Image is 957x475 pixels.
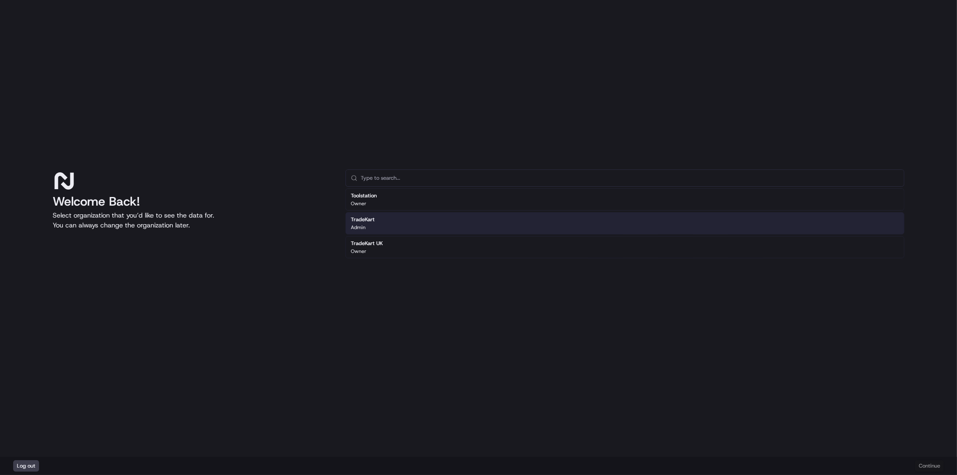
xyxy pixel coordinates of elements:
[351,192,377,199] h2: Toolstation
[351,224,366,231] p: Admin
[351,216,375,223] h2: TradeKart
[345,187,904,260] div: Suggestions
[351,248,366,255] p: Owner
[13,460,39,472] button: Log out
[351,200,366,207] p: Owner
[351,240,383,247] h2: TradeKart UK
[53,194,332,209] h1: Welcome Back!
[361,170,899,186] input: Type to search...
[53,211,332,230] p: Select organization that you’d like to see the data for. You can always change the organization l...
